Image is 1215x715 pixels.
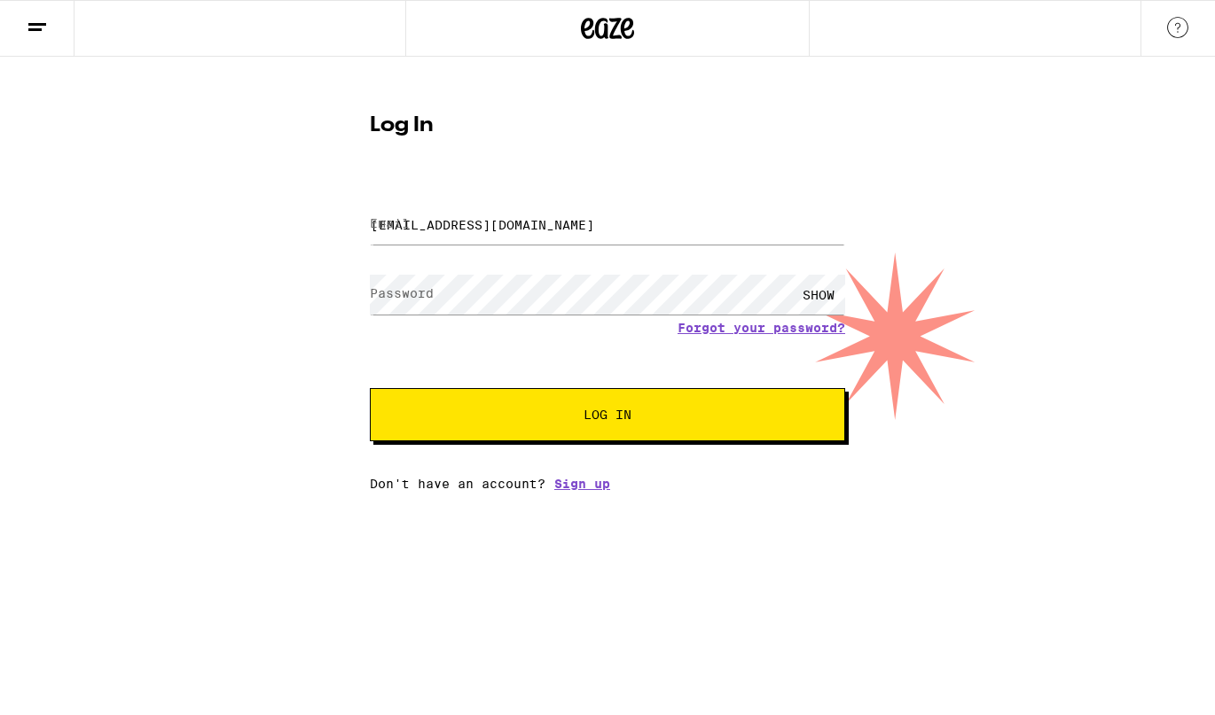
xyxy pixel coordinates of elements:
[11,12,128,27] span: Hi. Need any help?
[554,477,610,491] a: Sign up
[370,115,845,136] h1: Log In
[370,216,410,230] label: Email
[678,321,845,335] a: Forgot your password?
[370,388,845,441] button: Log In
[370,477,845,491] div: Don't have an account?
[792,275,845,315] div: SHOW
[370,205,845,245] input: Email
[370,286,434,300] label: Password
[584,408,631,421] span: Log In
